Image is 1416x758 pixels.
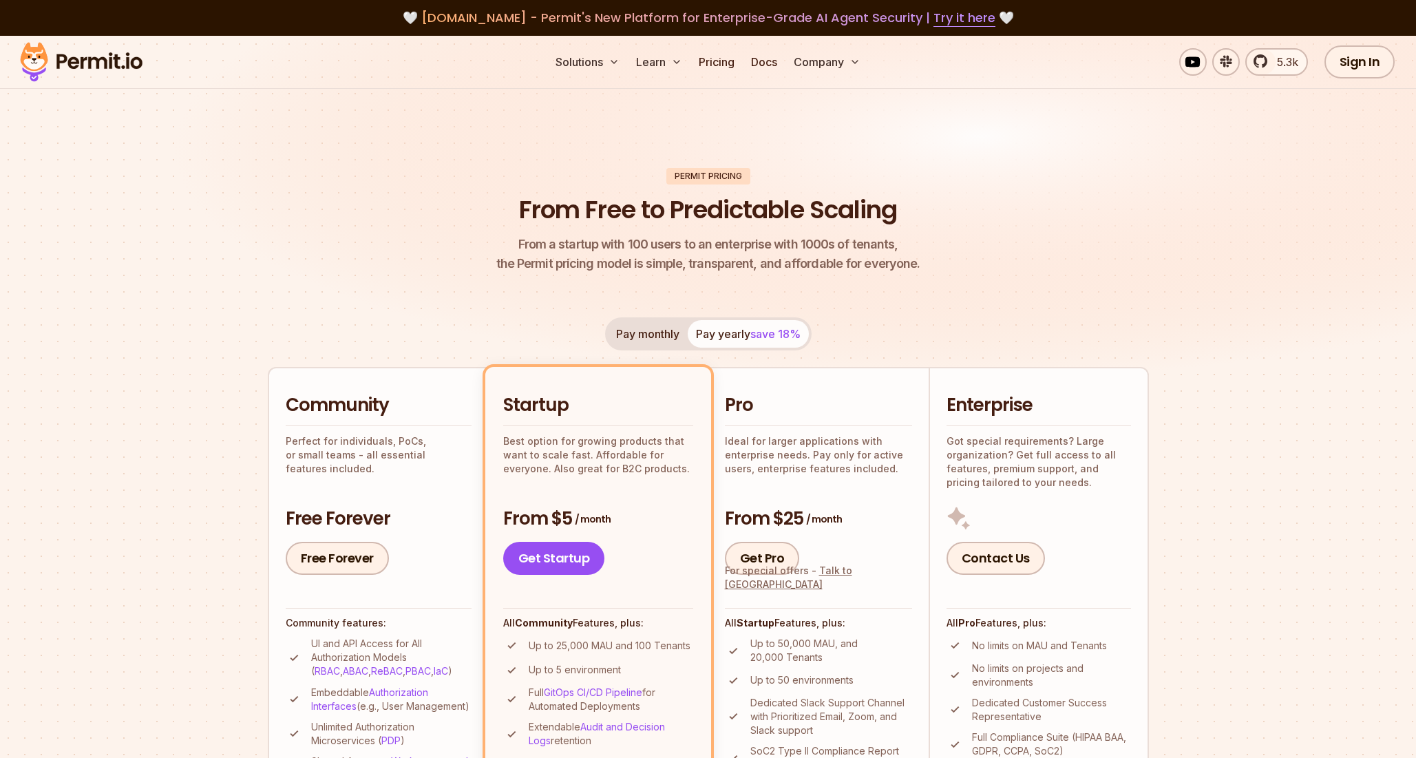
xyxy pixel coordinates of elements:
strong: Startup [737,617,774,629]
p: Full for Automated Deployments [529,686,693,713]
span: / month [806,512,842,526]
h2: Enterprise [947,393,1131,418]
h2: Community [286,393,472,418]
a: IaC [434,665,448,677]
p: No limits on MAU and Tenants [972,639,1107,653]
button: Learn [631,48,688,76]
h4: Community features: [286,616,472,630]
h4: All Features, plus: [725,616,912,630]
p: Dedicated Customer Success Representative [972,696,1131,724]
span: [DOMAIN_NAME] - Permit's New Platform for Enterprise-Grade AI Agent Security | [421,9,995,26]
h3: From $5 [503,507,693,531]
a: 5.3k [1245,48,1308,76]
a: RBAC [315,665,340,677]
h2: Pro [725,393,912,418]
h3: Free Forever [286,507,472,531]
a: Audit and Decision Logs [529,721,665,746]
strong: Pro [958,617,975,629]
a: Free Forever [286,542,389,575]
a: ABAC [343,665,368,677]
p: Up to 25,000 MAU and 100 Tenants [529,639,690,653]
p: Up to 5 environment [529,663,621,677]
p: Best option for growing products that want to scale fast. Affordable for everyone. Also great for... [503,434,693,476]
p: the Permit pricing model is simple, transparent, and affordable for everyone. [496,235,920,273]
h4: All Features, plus: [503,616,693,630]
a: Docs [746,48,783,76]
span: 5.3k [1269,54,1298,70]
a: GitOps CI/CD Pipeline [544,686,642,698]
p: UI and API Access for All Authorization Models ( , , , , ) [311,637,472,678]
a: Sign In [1324,45,1395,78]
p: Up to 50,000 MAU, and 20,000 Tenants [750,637,912,664]
span: / month [575,512,611,526]
button: Solutions [550,48,625,76]
strong: Community [515,617,573,629]
div: For special offers - [725,564,912,591]
a: Contact Us [947,542,1045,575]
button: Company [788,48,866,76]
a: Get Startup [503,542,605,575]
a: Get Pro [725,542,800,575]
a: PDP [381,735,401,746]
h2: Startup [503,393,693,418]
h4: All Features, plus: [947,616,1131,630]
h3: From $25 [725,507,912,531]
a: ReBAC [371,665,403,677]
div: 🤍 🤍 [33,8,1383,28]
button: Pay monthly [608,320,688,348]
div: Permit Pricing [666,168,750,185]
a: Authorization Interfaces [311,686,428,712]
a: PBAC [405,665,431,677]
p: Full Compliance Suite (HIPAA BAA, GDPR, CCPA, SoC2) [972,730,1131,758]
p: Got special requirements? Large organization? Get full access to all features, premium support, a... [947,434,1131,489]
a: Try it here [933,9,995,27]
p: Embeddable (e.g., User Management) [311,686,472,713]
p: Perfect for individuals, PoCs, or small teams - all essential features included. [286,434,472,476]
p: Dedicated Slack Support Channel with Prioritized Email, Zoom, and Slack support [750,696,912,737]
span: From a startup with 100 users to an enterprise with 1000s of tenants, [496,235,920,254]
a: Pricing [693,48,740,76]
p: Up to 50 environments [750,673,854,687]
p: Unlimited Authorization Microservices ( ) [311,720,472,748]
p: Extendable retention [529,720,693,748]
img: Permit logo [14,39,149,85]
p: Ideal for larger applications with enterprise needs. Pay only for active users, enterprise featur... [725,434,912,476]
p: No limits on projects and environments [972,662,1131,689]
h1: From Free to Predictable Scaling [519,193,897,227]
